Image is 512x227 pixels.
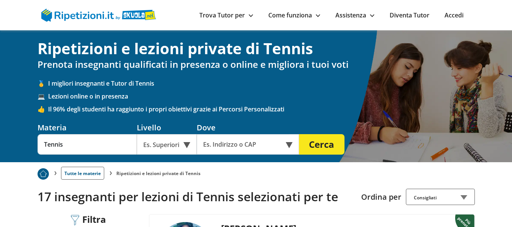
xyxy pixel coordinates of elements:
[38,122,137,133] div: Materia
[48,92,475,100] span: Lezioni online o in presenza
[48,105,475,113] span: Il 96% degli studenti ha raggiunto i propri obiettivi grazie ai Percorsi Personalizzati
[197,122,299,133] div: Dove
[335,11,374,19] a: Assistenza
[68,214,109,226] div: Filtra
[48,79,475,88] span: I migliori insegnanti e Tutor di Tennis
[38,79,48,88] span: 🥇
[268,11,320,19] a: Come funziona
[38,162,475,180] nav: breadcrumb d-none d-tablet-block
[137,122,197,133] div: Livello
[390,11,429,19] a: Diventa Tutor
[38,134,137,155] input: Es. Matematica
[197,134,289,155] input: Es. Indirizzo o CAP
[38,168,49,180] img: Piu prenotato
[38,105,48,113] span: 👍
[199,11,253,19] a: Trova Tutor per
[406,189,475,205] div: Consigliati
[137,134,197,155] div: Es. Superiori
[38,39,475,58] h1: Ripetizioni e lezioni private di Tennis
[38,189,355,204] h2: 17 insegnanti per lezioni di Tennis selezionati per te
[61,167,104,180] a: Tutte le materie
[41,9,156,22] img: logo Skuola.net | Ripetizioni.it
[41,10,156,19] a: logo Skuola.net | Ripetizioni.it
[445,11,463,19] a: Accedi
[299,134,344,155] button: Cerca
[38,59,475,70] h2: Prenota insegnanti qualificati in presenza o online e migliora i tuoi voti
[71,215,79,225] img: Filtra filtri mobile
[116,170,200,177] li: Ripetizioni e lezioni private di Tennis
[38,92,48,100] span: 💻
[361,192,401,202] label: Ordina per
